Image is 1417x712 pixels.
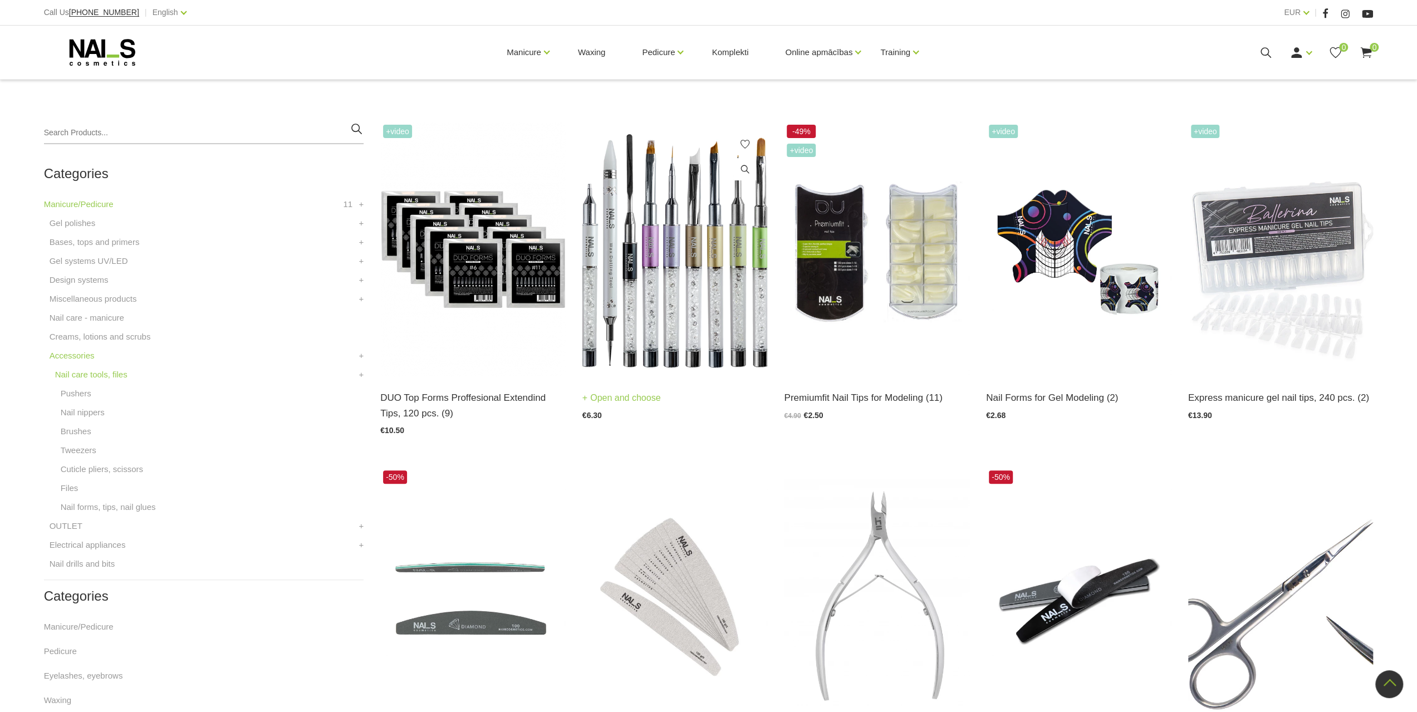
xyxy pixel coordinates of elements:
[50,235,140,249] a: Bases, tops and primers
[343,198,352,211] span: 11
[986,122,1171,376] img: Extremely durable nail modeling forms that make the nail technician’s job easier. Very hard and w...
[1188,122,1374,376] img: Nail extension has never been so easy!Advantages of express nail tips:Express extension in a few ...
[989,470,1013,484] span: -50%
[50,273,109,287] a: Design systems
[44,198,114,211] a: Manicure/Pedicure
[1339,43,1348,52] span: 0
[380,122,566,376] img: Reusable nail forms for easy nail sculpting using Acrygel DUO. The unique shape allows sculpting ...
[989,125,1018,138] span: +Video
[359,538,364,552] a: +
[1284,6,1301,19] a: EUR
[61,406,105,419] a: Nail nippers
[50,349,95,362] a: Accessories
[359,273,364,287] a: +
[50,217,96,230] a: Gel polishes
[50,557,115,571] a: Nail drills and bits
[380,426,404,435] span: €10.50
[44,122,364,144] input: Search Products...
[61,444,96,457] a: Tweezers
[359,235,364,249] a: +
[69,8,139,17] a: [PHONE_NUMBER]
[1315,6,1317,19] span: |
[1328,46,1342,60] a: 0
[61,500,156,514] a: Nail forms, tips, nail glues
[50,519,82,533] a: OUTLET
[44,669,123,682] a: Eyelashes, eyebrows
[986,411,1006,420] span: €2.68
[61,463,143,476] a: Cuticle pliers, scissors
[1188,390,1374,405] a: Express manicure gel nail tips, 240 pcs. (2)
[380,390,566,420] a: DUO Top Forms Proffesional Extendind Tips, 120 pcs. (9)
[787,125,816,138] span: -49%
[642,30,675,75] a: Pedicure
[383,470,407,484] span: -50%
[153,6,178,19] a: English
[44,694,71,707] a: Waxing
[1359,46,1373,60] a: 0
[61,387,91,400] a: Pushers
[44,6,139,19] div: Call Us
[44,589,364,603] h2: Categories
[507,30,541,75] a: Manicure
[784,122,969,376] img: Thin, flexible nail tips. Their unique shape helps model perfect nails with parallel edges and a ...
[359,368,364,381] a: +
[359,198,364,211] a: +
[50,292,137,306] a: Miscellaneous products
[50,254,128,268] a: Gel systems UV/LED
[50,311,124,325] a: Nail care - manicure
[50,538,126,552] a: Electrical appliances
[1188,411,1212,420] span: €13.90
[582,122,768,376] img: Different types of nail design brushes:- Art Magnetics tool- Spatula Tool- Fork Brush #6- Art U S...
[359,349,364,362] a: +
[50,330,151,343] a: Creams, lotions and scrubs
[359,254,364,268] a: +
[1370,43,1379,52] span: 0
[582,390,661,406] a: Open and choose
[582,411,602,420] span: €6.30
[359,292,364,306] a: +
[1191,125,1220,138] span: +Video
[784,412,801,420] span: €4.90
[145,6,147,19] span: |
[703,26,757,79] a: Komplekti
[569,26,614,79] a: Waxing
[359,217,364,230] a: +
[44,645,77,658] a: Pedicure
[44,166,364,181] h2: Categories
[787,144,816,157] span: +Video
[61,425,91,438] a: Brushes
[55,368,128,381] a: Nail care tools, files
[383,125,412,138] span: +Video
[61,482,79,495] a: Files
[359,519,364,533] a: +
[785,30,852,75] a: Online apmācības
[803,411,823,420] span: €2.50
[880,30,910,75] a: Training
[44,620,114,634] a: Manicure/Pedicure
[986,390,1171,405] a: Nail Forms for Gel Modeling (2)
[784,390,969,405] a: Premiumfit Nail Tips for Modeling (11)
